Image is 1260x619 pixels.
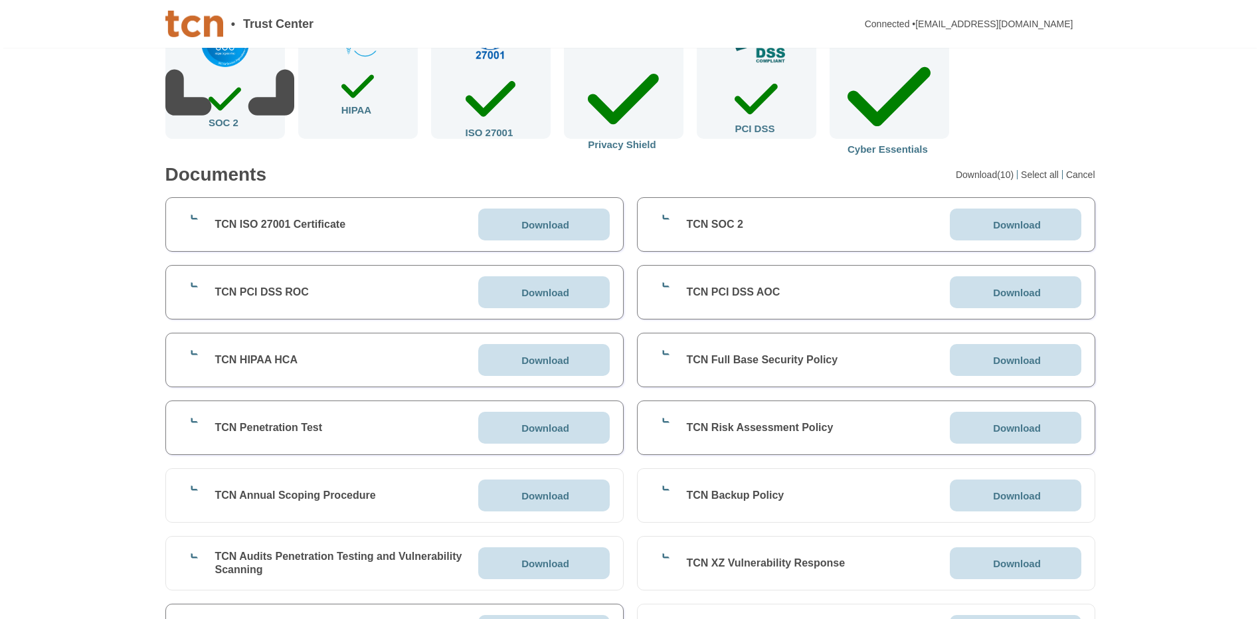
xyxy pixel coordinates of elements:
[687,353,838,367] div: TCN Full Base Security Policy
[215,218,346,231] div: TCN ISO 27001 Certificate
[341,68,375,116] div: HIPAA
[687,557,846,570] div: TCN XZ Vulnerability Response
[209,80,241,128] div: SOC 2
[687,218,743,231] div: TCN SOC 2
[687,489,784,502] div: TCN Backup Policy
[588,58,659,149] div: Privacy Shield
[215,550,462,576] div: TCN Audits Penetration Testing and Vulnerability Scanning
[165,165,266,184] div: Documents
[165,11,223,37] img: Company Banner
[993,220,1041,230] p: Download
[521,423,569,433] p: Download
[521,220,569,230] p: Download
[993,423,1041,433] p: Download
[521,559,569,569] p: Download
[956,170,1018,179] div: Download(10)
[993,288,1041,298] p: Download
[215,489,376,502] div: TCN Annual Scoping Procedure
[231,18,235,30] span: •
[215,353,298,367] div: TCN HIPAA HCA
[215,286,309,299] div: TCN PCI DSS ROC
[993,491,1041,501] p: Download
[993,355,1041,365] p: Download
[466,70,516,138] div: ISO 27001
[243,18,314,30] span: Trust Center
[735,74,777,133] div: PCI DSS
[521,288,569,298] p: Download
[215,421,323,434] div: TCN Penetration Test
[848,49,931,154] div: Cyber Essentials
[521,491,569,501] p: Download
[687,286,780,299] div: TCN PCI DSS AOC
[521,355,569,365] p: Download
[865,19,1073,29] div: Connected • [EMAIL_ADDRESS][DOMAIN_NAME]
[687,421,834,434] div: TCN Risk Assessment Policy
[1066,170,1095,179] div: Cancel
[993,559,1041,569] p: Download
[1021,170,1063,179] div: Select all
